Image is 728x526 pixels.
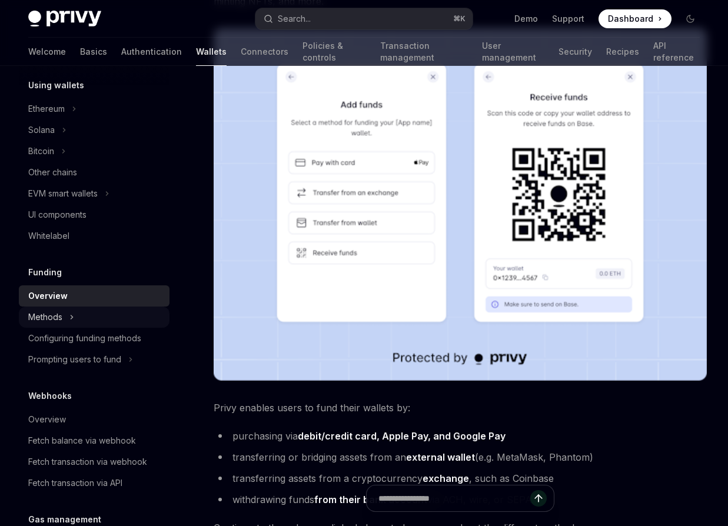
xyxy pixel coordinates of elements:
[214,428,707,444] li: purchasing via
[28,434,136,448] div: Fetch balance via webhook
[28,38,66,66] a: Welcome
[241,38,288,66] a: Connectors
[196,38,227,66] a: Wallets
[423,472,469,484] strong: exchange
[19,285,169,307] a: Overview
[552,13,584,25] a: Support
[28,229,69,243] div: Whitelabel
[19,472,169,494] a: Fetch transaction via API
[19,409,169,430] a: Overview
[28,187,98,201] div: EVM smart wallets
[19,328,169,349] a: Configuring funding methods
[214,400,707,416] span: Privy enables users to fund their wallets by:
[28,310,62,324] div: Methods
[28,289,68,303] div: Overview
[255,8,473,29] button: Search...⌘K
[28,352,121,367] div: Prompting users to fund
[606,38,639,66] a: Recipes
[19,162,169,183] a: Other chains
[28,11,101,27] img: dark logo
[278,12,311,26] div: Search...
[19,204,169,225] a: UI components
[28,476,122,490] div: Fetch transaction via API
[121,38,182,66] a: Authentication
[28,144,54,158] div: Bitcoin
[559,38,592,66] a: Security
[214,470,707,487] li: transferring assets from a cryptocurrency , such as Coinbase
[28,455,147,469] div: Fetch transaction via webhook
[453,14,466,24] span: ⌘ K
[653,38,700,66] a: API reference
[214,28,707,381] img: images/Funding.png
[19,451,169,472] a: Fetch transaction via webhook
[28,389,72,403] h5: Webhooks
[28,265,62,279] h5: Funding
[80,38,107,66] a: Basics
[19,225,169,247] a: Whitelabel
[28,331,141,345] div: Configuring funding methods
[28,102,65,116] div: Ethereum
[599,9,672,28] a: Dashboard
[482,38,544,66] a: User management
[298,430,506,442] a: debit/credit card, Apple Pay, and Google Pay
[302,38,366,66] a: Policies & controls
[28,123,55,137] div: Solana
[28,412,66,427] div: Overview
[28,165,77,179] div: Other chains
[608,13,653,25] span: Dashboard
[406,451,475,463] strong: external wallet
[530,490,547,507] button: Send message
[681,9,700,28] button: Toggle dark mode
[28,78,84,92] h5: Using wallets
[28,208,87,222] div: UI components
[514,13,538,25] a: Demo
[423,472,469,485] a: exchange
[214,449,707,465] li: transferring or bridging assets from an (e.g. MetaMask, Phantom)
[380,38,468,66] a: Transaction management
[406,451,475,464] a: external wallet
[19,430,169,451] a: Fetch balance via webhook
